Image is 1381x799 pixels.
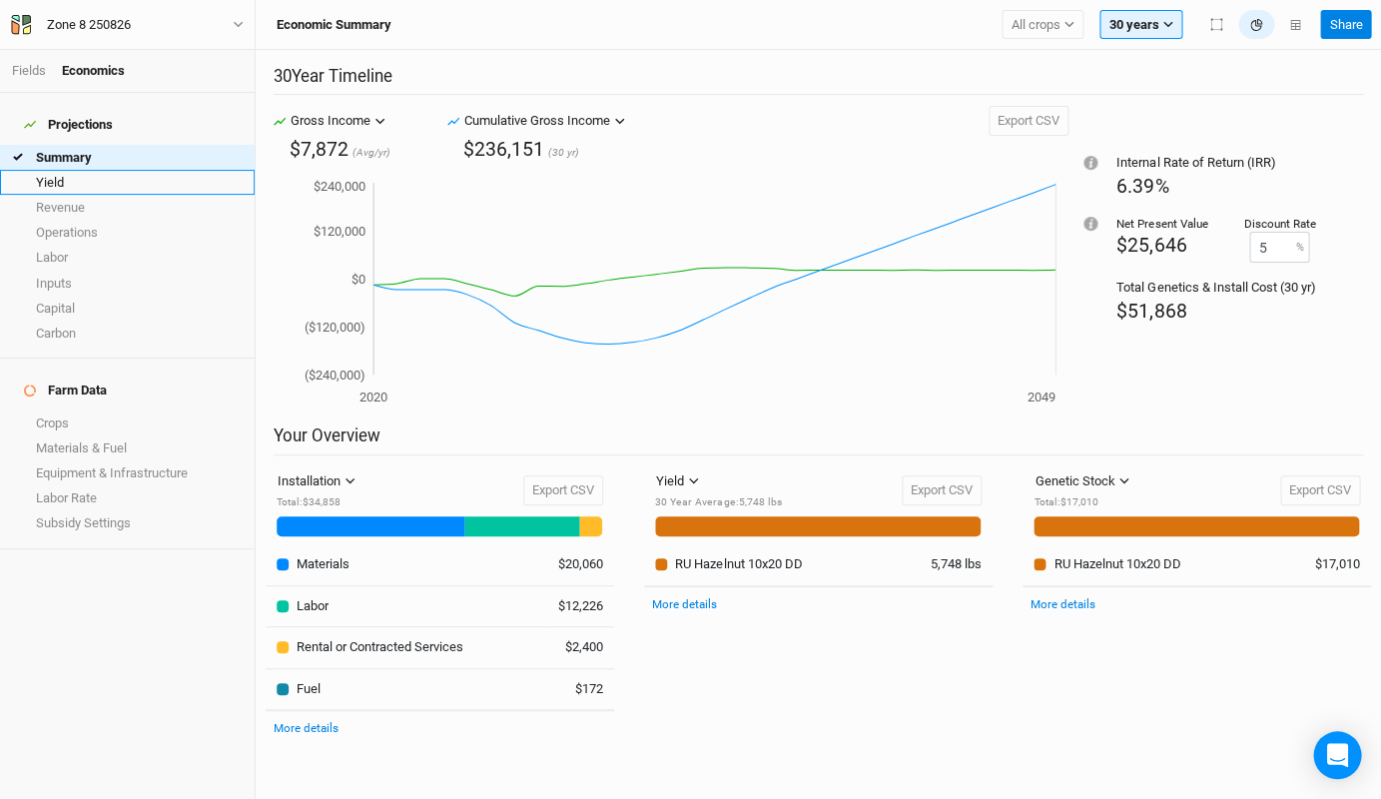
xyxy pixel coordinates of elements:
[1320,10,1371,40] button: Share
[459,106,630,136] button: Cumulative Gross Income
[274,425,1363,454] h2: Your Overview
[1116,154,1315,172] div: Internal Rate of Return (IRR)
[1081,154,1099,172] div: Tooltip anchor
[1034,495,1138,510] div: Total : $17,010
[1011,15,1059,35] span: All crops
[544,627,614,669] td: $2,400
[920,544,993,585] td: 5,748 lbs
[544,585,614,627] td: $12,226
[652,597,717,611] a: More details
[278,471,341,491] div: Installation
[656,471,684,491] div: Yield
[290,136,348,163] div: $7,872
[297,555,349,573] div: Materials
[1031,597,1095,611] a: More details
[352,146,390,161] span: (Avg/yr)
[297,638,463,656] div: Rental or Contracted Services
[1301,544,1371,585] td: $17,010
[1116,216,1207,232] div: Net Present Value
[10,14,245,36] button: Zone 8 250826
[1313,731,1361,779] div: Open Intercom Messenger
[1099,10,1182,40] button: 30 years
[314,224,365,239] tspan: $120,000
[359,390,387,404] tspan: 2020
[12,63,46,78] a: Fields
[655,495,781,510] div: 30 Year Average : 5,748 lbs
[274,721,339,735] a: More details
[463,136,544,163] div: $236,151
[548,146,579,161] span: (30 yr)
[277,17,391,33] h3: Economic Summary
[1280,475,1360,505] button: Export CSV
[1027,390,1054,404] tspan: 2049
[544,544,614,585] td: $20,060
[305,368,365,383] tspan: ($240,000)
[464,111,610,131] div: Cumulative Gross Income
[1249,232,1309,263] input: 0
[1116,175,1168,198] span: 6.39%
[274,66,1363,95] h2: 30 Year Timeline
[305,320,365,335] tspan: ($120,000)
[675,555,802,573] div: RU Hazelnut 10x20 DD
[286,106,390,136] button: Gross Income
[291,111,370,131] div: Gross Income
[297,680,321,698] div: Fuel
[269,466,364,496] button: Installation
[1243,216,1315,232] div: Discount Rate
[1002,10,1083,40] button: All crops
[314,180,365,195] tspan: $240,000
[523,475,603,505] button: Export CSV
[1035,471,1114,491] div: Genetic Stock
[24,117,113,133] div: Projections
[351,272,365,287] tspan: $0
[1116,300,1186,323] span: $51,868
[1116,234,1186,257] span: $25,646
[1295,240,1303,256] label: %
[1116,279,1315,297] div: Total Genetics & Install Cost (30 yr)
[277,495,364,510] div: Total : $34,858
[1026,466,1138,496] button: Genetic Stock
[47,15,131,35] div: Zone 8 250826
[297,597,329,615] div: Labor
[989,106,1068,136] button: Export CSV
[24,383,107,399] div: Farm Data
[544,668,614,710] td: $172
[902,475,982,505] button: Export CSV
[62,62,125,80] div: Economics
[1053,555,1180,573] div: RU Hazelnut 10x20 DD
[1081,215,1099,233] div: Tooltip anchor
[647,466,708,496] button: Yield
